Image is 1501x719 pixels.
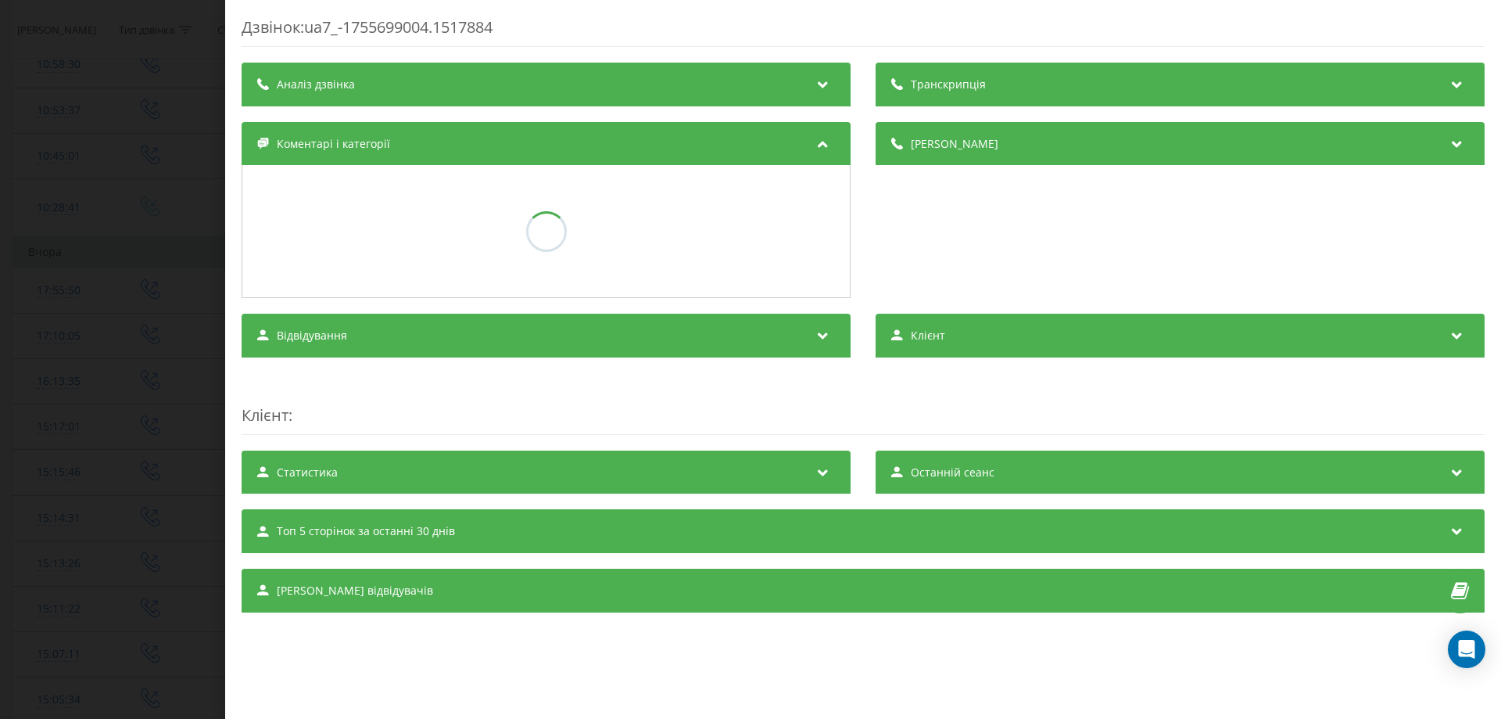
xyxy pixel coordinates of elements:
[242,16,1485,47] div: Дзвінок : ua7_-1755699004.1517884
[277,523,455,539] span: Топ 5 сторінок за останні 30 днів
[911,465,994,480] span: Останній сеанс
[242,404,288,426] span: Клієнт
[911,77,986,92] span: Транскрипція
[277,465,338,480] span: Статистика
[242,373,1485,435] div: :
[277,583,433,599] span: [PERSON_NAME] відвідувачів
[277,77,355,92] span: Аналіз дзвінка
[277,136,390,152] span: Коментарі і категорії
[911,328,945,343] span: Клієнт
[911,136,998,152] span: [PERSON_NAME]
[1448,631,1485,668] div: Open Intercom Messenger
[277,328,347,343] span: Відвідування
